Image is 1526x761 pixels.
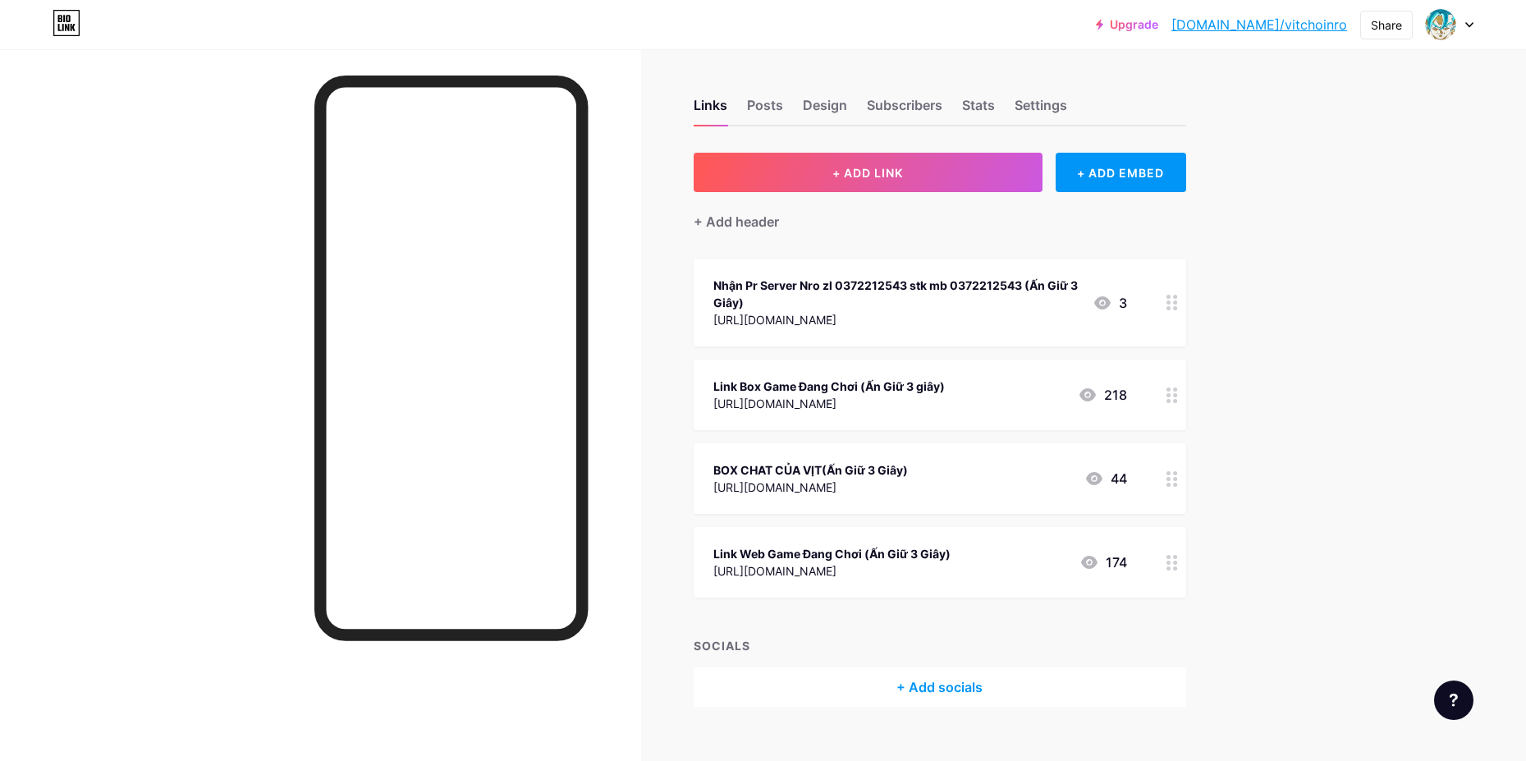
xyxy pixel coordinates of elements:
div: [URL][DOMAIN_NAME] [713,479,908,496]
div: 44 [1084,469,1127,488]
div: Share [1371,16,1402,34]
div: + Add header [694,212,779,232]
div: Nhận Pr Server Nro zl 0372212543 stk mb 0372212543 (Ấn Giữ 3 Giây) [713,277,1079,311]
div: Link Box Game Đang Chơi (Ấn Giữ 3 giây) [713,378,945,395]
div: 3 [1093,293,1127,313]
div: + Add socials [694,667,1186,707]
div: [URL][DOMAIN_NAME] [713,311,1079,328]
span: + ADD LINK [832,166,903,180]
div: Links [694,95,727,125]
div: Stats [962,95,995,125]
div: + ADD EMBED [1056,153,1186,192]
div: Link Web Game Đang Chơi (Ấn Giữ 3 Giây) [713,545,951,562]
div: Posts [747,95,783,125]
img: Viet Văn [1425,9,1456,40]
div: SOCIALS [694,637,1186,654]
a: [DOMAIN_NAME]/vitchoinro [1171,15,1347,34]
div: Design [803,95,847,125]
button: + ADD LINK [694,153,1043,192]
div: BOX CHAT CỦA VỊT(Ấn Giữ 3 Giây) [713,461,908,479]
div: Settings [1015,95,1067,125]
a: Upgrade [1096,18,1158,31]
div: [URL][DOMAIN_NAME] [713,562,951,580]
div: Subscribers [867,95,942,125]
div: [URL][DOMAIN_NAME] [713,395,945,412]
div: 174 [1079,552,1127,572]
div: 218 [1078,385,1127,405]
